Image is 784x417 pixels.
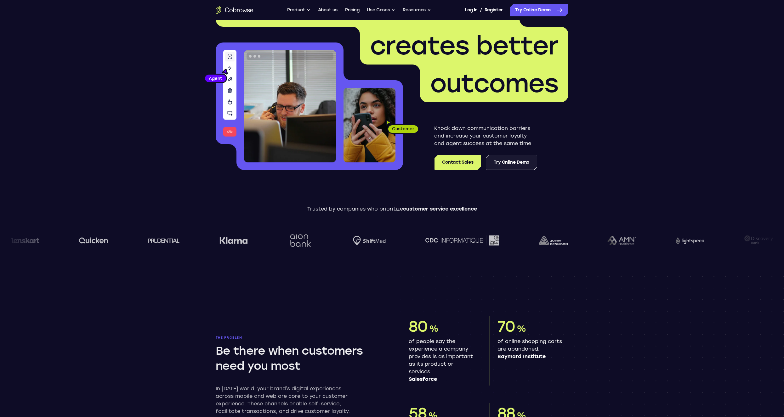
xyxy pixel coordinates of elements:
span: 70 [497,317,515,335]
a: Try Online Demo [486,155,537,170]
p: The problem [216,336,383,340]
span: % [429,323,438,334]
p: In [DATE] world, your brand’s digital experiences across mobile and web are core to your customer... [216,385,358,415]
img: AMN Healthcare [607,236,636,245]
img: Klarna [219,237,248,244]
p: of people say the experience a company provides is as important as its product or services. [409,338,474,383]
p: Knock down communication barriers and increase your customer loyalty and agent success at the sam... [434,125,537,147]
img: Lightspeed [676,237,704,244]
button: Use Cases [367,4,395,16]
a: Try Online Demo [510,4,568,16]
img: Aion Bank [288,228,313,253]
img: avery-dennison [539,236,568,245]
img: A customer support agent talking on the phone [244,50,336,162]
span: outcomes [430,68,558,99]
span: Salesforce [409,375,474,383]
img: Shiftmed [353,236,386,245]
a: Log In [465,4,477,16]
p: of online shopping carts are abandoned. [497,338,563,360]
a: Pricing [345,4,360,16]
span: creates better [370,31,558,61]
span: customer service excellence [403,206,477,212]
img: A customer holding their phone [344,88,395,162]
h2: Be there when customers need you most [216,343,381,374]
a: Contact Sales [435,155,481,170]
span: % [517,323,526,334]
a: About us [318,4,338,16]
span: 80 [409,317,428,335]
span: Baymard Institute [497,353,563,360]
button: Product [287,4,310,16]
img: quicken [79,235,108,245]
span: / [480,6,482,14]
a: Register [485,4,503,16]
img: CDC Informatique [425,235,499,245]
button: Resources [403,4,431,16]
img: prudential [148,238,180,243]
a: Go to the home page [216,6,253,14]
